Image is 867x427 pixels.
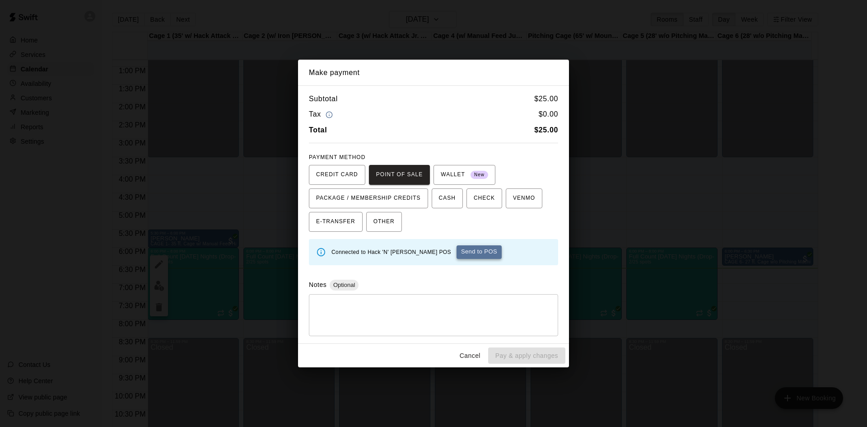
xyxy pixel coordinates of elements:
span: OTHER [373,215,395,229]
b: Total [309,126,327,134]
label: Notes [309,281,326,288]
button: OTHER [366,212,402,232]
span: Optional [330,282,359,288]
button: CHECK [466,188,502,208]
span: POINT OF SALE [376,168,423,182]
span: WALLET [441,168,488,182]
button: Cancel [456,347,485,364]
h6: $ 0.00 [539,108,558,121]
button: CASH [432,188,463,208]
h6: Tax [309,108,335,121]
button: CREDIT CARD [309,165,365,185]
h6: Subtotal [309,93,338,105]
button: PACKAGE / MEMBERSHIP CREDITS [309,188,428,208]
button: VENMO [506,188,542,208]
span: CASH [439,191,456,206]
h6: $ 25.00 [534,93,558,105]
span: PAYMENT METHOD [309,154,365,160]
button: WALLET New [433,165,495,185]
h2: Make payment [298,60,569,86]
span: E-TRANSFER [316,215,355,229]
button: Send to POS [457,245,502,259]
button: POINT OF SALE [369,165,430,185]
span: CHECK [474,191,495,206]
span: Connected to Hack 'N' [PERSON_NAME] POS [331,249,451,255]
span: VENMO [513,191,535,206]
b: $ 25.00 [534,126,558,134]
span: CREDIT CARD [316,168,358,182]
span: New [471,169,488,181]
span: PACKAGE / MEMBERSHIP CREDITS [316,191,421,206]
button: E-TRANSFER [309,212,363,232]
